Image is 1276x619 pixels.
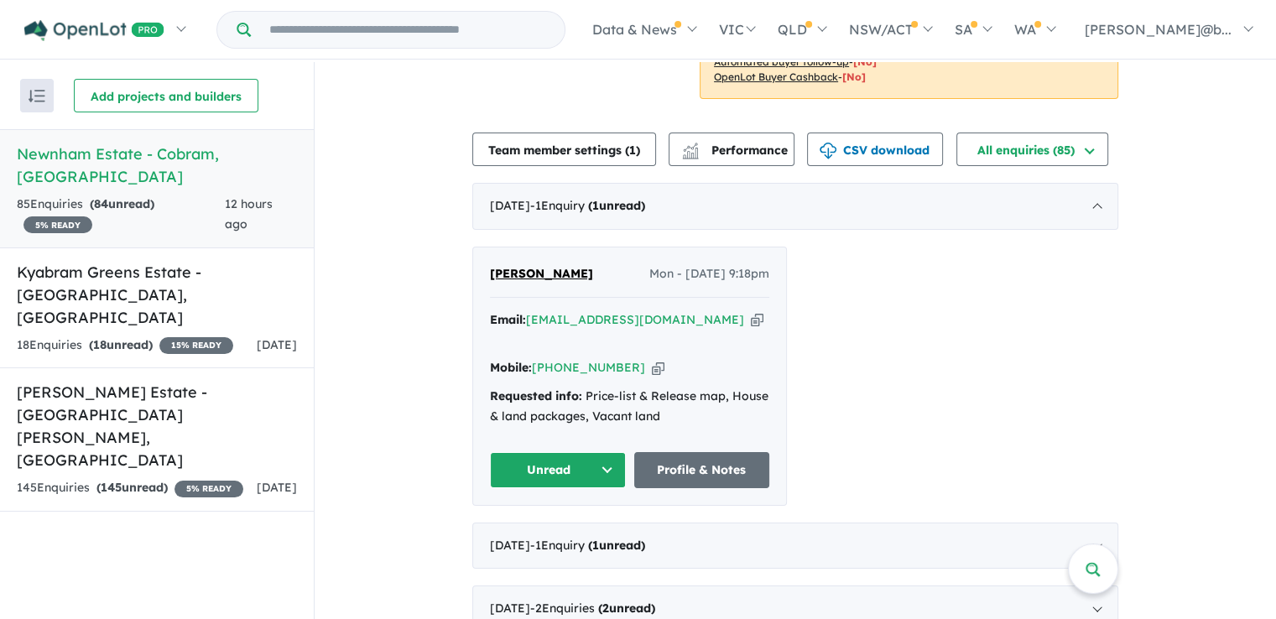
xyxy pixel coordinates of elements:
span: [No] [842,70,866,83]
img: Openlot PRO Logo White [24,20,164,41]
span: 5 % READY [23,216,92,233]
h5: [PERSON_NAME] Estate - [GEOGRAPHIC_DATA][PERSON_NAME] , [GEOGRAPHIC_DATA] [17,381,297,471]
span: 12 hours ago [225,196,273,231]
span: 1 [629,143,636,158]
button: Copy [652,359,664,377]
span: 145 [101,480,122,495]
button: Add projects and builders [74,79,258,112]
img: sort.svg [29,90,45,102]
button: Performance [669,133,794,166]
a: [PERSON_NAME] [490,264,593,284]
a: [PHONE_NUMBER] [532,360,645,375]
span: Mon - [DATE] 9:18pm [649,264,769,284]
button: Team member settings (1) [472,133,656,166]
span: 2 [602,601,609,616]
span: Performance [685,143,788,158]
span: - 1 Enquir y [530,198,645,213]
span: [No] [853,55,877,68]
button: Copy [751,311,763,329]
h5: Newnham Estate - Cobram , [GEOGRAPHIC_DATA] [17,143,297,188]
div: 85 Enquir ies [17,195,225,235]
strong: ( unread) [90,196,154,211]
div: 145 Enquir ies [17,478,243,498]
button: Unread [490,452,626,488]
h5: Kyabram Greens Estate - [GEOGRAPHIC_DATA] , [GEOGRAPHIC_DATA] [17,261,297,329]
span: - 1 Enquir y [530,538,645,553]
img: line-chart.svg [683,143,698,152]
u: Automated buyer follow-up [714,55,849,68]
span: [DATE] [257,480,297,495]
span: - 2 Enquir ies [530,601,655,616]
button: All enquiries (85) [956,133,1108,166]
strong: ( unread) [588,198,645,213]
u: OpenLot Buyer Cashback [714,70,838,83]
strong: Email: [490,312,526,327]
img: download icon [820,143,836,159]
span: 15 % READY [159,337,233,354]
strong: Requested info: [490,388,582,403]
span: 18 [93,337,107,352]
button: CSV download [807,133,943,166]
img: bar-chart.svg [682,148,699,159]
span: 1 [592,198,599,213]
strong: Mobile: [490,360,532,375]
div: 18 Enquir ies [17,336,233,356]
div: Price-list & Release map, House & land packages, Vacant land [490,387,769,427]
strong: ( unread) [598,601,655,616]
a: [EMAIL_ADDRESS][DOMAIN_NAME] [526,312,744,327]
span: 5 % READY [174,481,243,497]
div: [DATE] [472,523,1118,570]
strong: ( unread) [588,538,645,553]
span: [DATE] [257,337,297,352]
span: [PERSON_NAME]@b... [1085,21,1232,38]
strong: ( unread) [89,337,153,352]
strong: ( unread) [96,480,168,495]
a: Profile & Notes [634,452,770,488]
div: [DATE] [472,183,1118,230]
span: [PERSON_NAME] [490,266,593,281]
input: Try estate name, suburb, builder or developer [254,12,561,48]
span: 1 [592,538,599,553]
span: 84 [94,196,108,211]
